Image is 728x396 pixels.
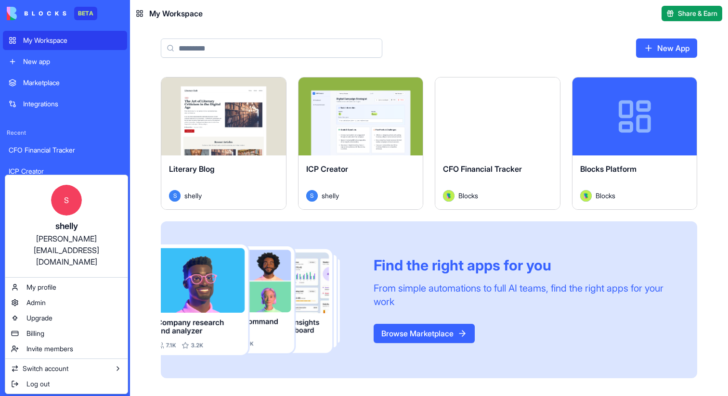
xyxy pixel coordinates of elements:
[15,219,118,233] div: shelly
[15,233,118,268] div: [PERSON_NAME][EMAIL_ADDRESS][DOMAIN_NAME]
[26,298,46,307] span: Admin
[7,326,126,341] a: Billing
[26,329,44,338] span: Billing
[7,341,126,357] a: Invite members
[9,145,121,155] div: CFO Financial Tracker
[7,177,126,275] a: Sshelly[PERSON_NAME][EMAIL_ADDRESS][DOMAIN_NAME]
[3,129,127,137] span: Recent
[7,280,126,295] a: My profile
[26,313,52,323] span: Upgrade
[7,310,126,326] a: Upgrade
[9,166,121,176] div: ICP Creator
[7,295,126,310] a: Admin
[23,364,68,373] span: Switch account
[51,185,82,216] span: S
[26,282,56,292] span: My profile
[26,344,73,354] span: Invite members
[26,379,50,389] span: Log out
